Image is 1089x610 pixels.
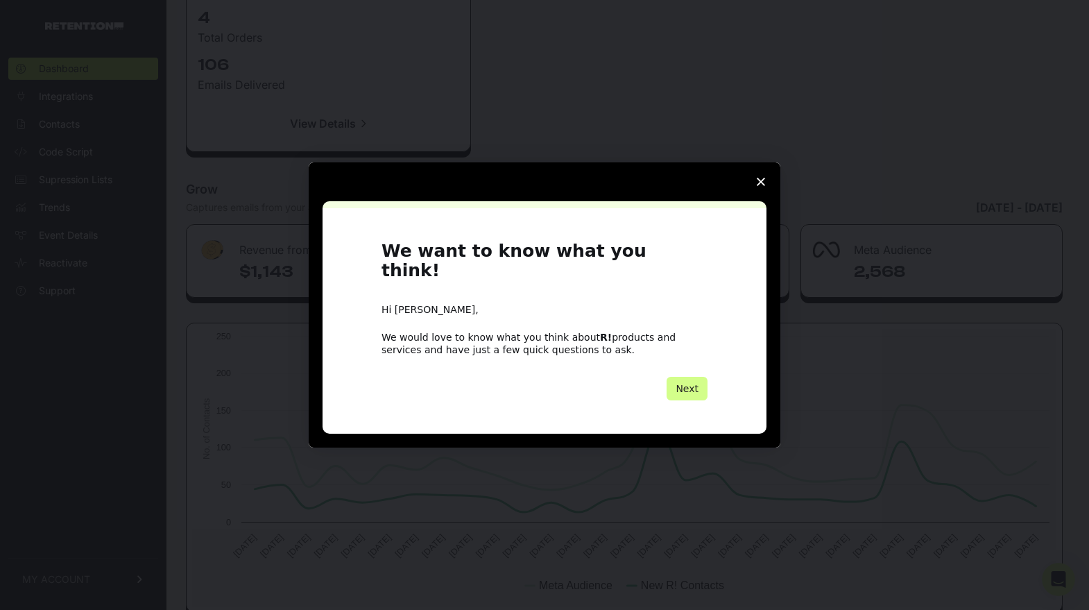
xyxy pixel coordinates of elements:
[600,332,612,343] b: R!
[381,242,708,289] h1: We want to know what you think!
[667,377,708,400] button: Next
[381,303,708,317] div: Hi [PERSON_NAME],
[741,162,780,201] span: Close survey
[381,331,708,356] div: We would love to know what you think about products and services and have just a few quick questi...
